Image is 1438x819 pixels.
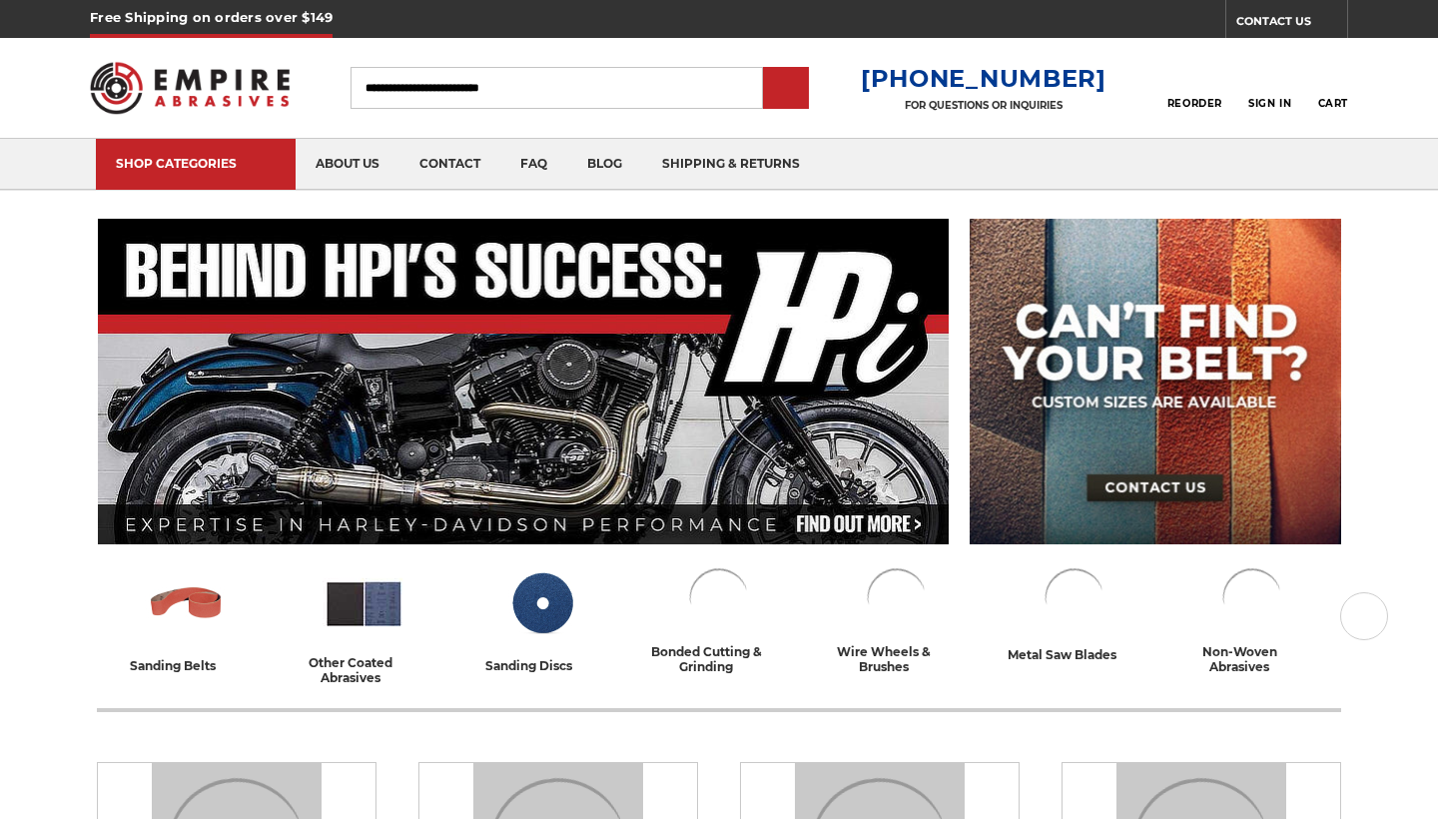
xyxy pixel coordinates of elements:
[1039,562,1110,634] img: Metal Saw Blades
[283,655,444,685] div: other coated abrasives
[567,139,642,190] a: blog
[1171,562,1333,674] a: non-woven abrasives
[283,562,444,685] a: other coated abrasives
[145,562,228,645] img: Sanding Belts
[861,64,1106,93] a: [PHONE_NUMBER]
[1008,644,1142,665] div: metal saw blades
[861,99,1106,112] p: FOR QUESTIONS OR INQUIRIES
[638,644,800,674] div: bonded cutting & grinding
[500,562,583,645] img: Sanding Discs
[1236,10,1347,38] a: CONTACT US
[1167,66,1222,109] a: Reorder
[816,644,978,674] div: wire wheels & brushes
[1318,97,1348,110] span: Cart
[816,562,978,674] a: wire wheels & brushes
[766,69,806,109] input: Submit
[500,139,567,190] a: faq
[642,139,820,190] a: shipping & returns
[970,219,1341,544] img: promo banner for custom belts.
[98,219,949,544] img: Banner for an interview featuring Horsepower Inc who makes Harley performance upgrades featured o...
[399,139,500,190] a: contact
[485,655,598,676] div: sanding discs
[994,562,1155,665] a: metal saw blades
[130,655,242,676] div: sanding belts
[638,562,800,674] a: bonded cutting & grinding
[1248,97,1291,110] span: Sign In
[1171,644,1333,674] div: non-woven abrasives
[1167,97,1222,110] span: Reorder
[116,156,276,171] div: SHOP CATEGORIES
[323,562,405,645] img: Other Coated Abrasives
[105,562,267,676] a: sanding belts
[683,562,755,634] img: Bonded Cutting & Grinding
[861,562,933,634] img: Wire Wheels & Brushes
[1340,592,1388,640] button: Next
[460,562,622,676] a: sanding discs
[1216,562,1288,634] img: Non-woven Abrasives
[1318,66,1348,110] a: Cart
[90,49,290,127] img: Empire Abrasives
[296,139,399,190] a: about us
